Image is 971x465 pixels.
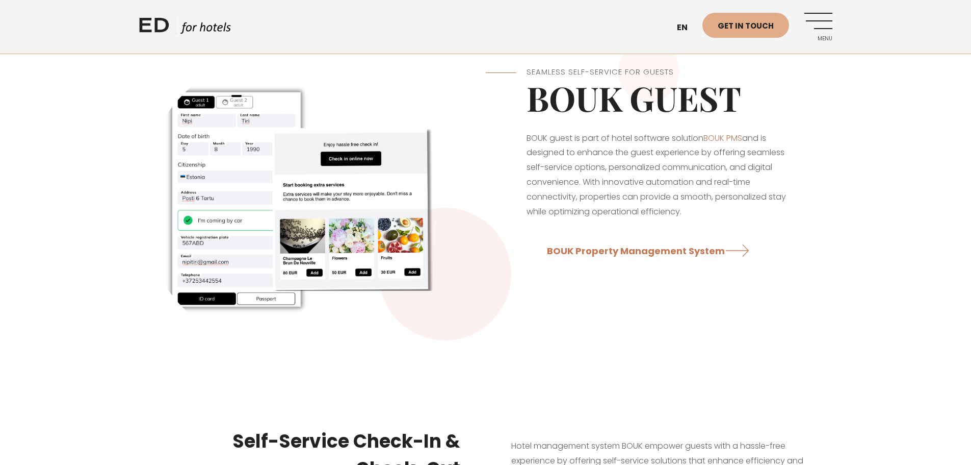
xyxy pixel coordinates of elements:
[527,66,792,78] h5: Seamless Self-Service for Guests
[703,132,742,144] a: BOUK PMS
[672,15,702,40] a: en
[804,13,832,41] a: Menu
[702,13,789,38] a: Get in touch
[547,237,760,264] a: BOUK Property Management System
[527,78,792,118] h1: BOUK GUEST
[139,15,231,41] a: ED HOTELS
[804,36,832,42] span: Menu
[139,41,486,361] img: hotel software solution
[527,131,792,219] p: BOUK guest is part of hotel software solution and is designed to enhance the guest experience by ...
